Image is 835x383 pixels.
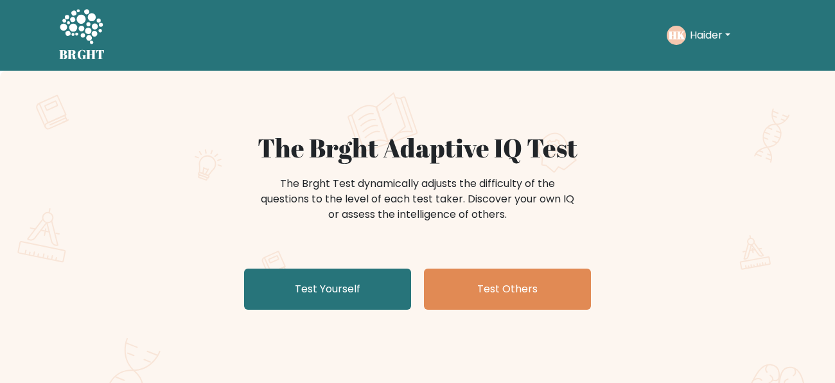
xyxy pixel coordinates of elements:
a: Test Others [424,269,591,310]
div: The Brght Test dynamically adjusts the difficulty of the questions to the level of each test take... [257,176,578,222]
a: BRGHT [59,5,105,66]
h1: The Brght Adaptive IQ Test [104,132,731,163]
h5: BRGHT [59,47,105,62]
a: Test Yourself [244,269,411,310]
text: HK [669,28,685,42]
button: Haider [686,27,734,44]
